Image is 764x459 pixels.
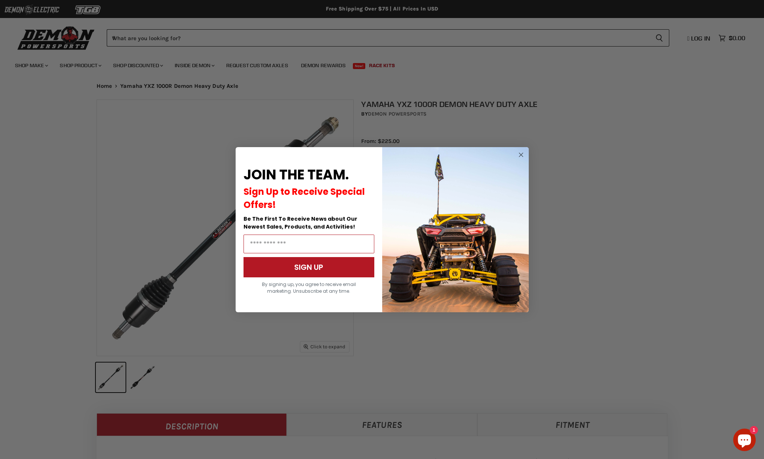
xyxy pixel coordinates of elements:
img: a9095488-b6e7-41ba-879d-588abfab540b.jpeg [382,147,529,312]
span: Be The First To Receive News about Our Newest Sales, Products, and Activities! [244,215,357,230]
span: Sign Up to Receive Special Offers! [244,185,365,211]
button: SIGN UP [244,257,374,277]
button: Close dialog [516,150,526,160]
input: Email Address [244,235,374,253]
inbox-online-store-chat: Shopify online store chat [731,429,758,453]
span: By signing up, you agree to receive email marketing. Unsubscribe at any time. [262,281,356,294]
span: JOIN THE TEAM. [244,165,349,184]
